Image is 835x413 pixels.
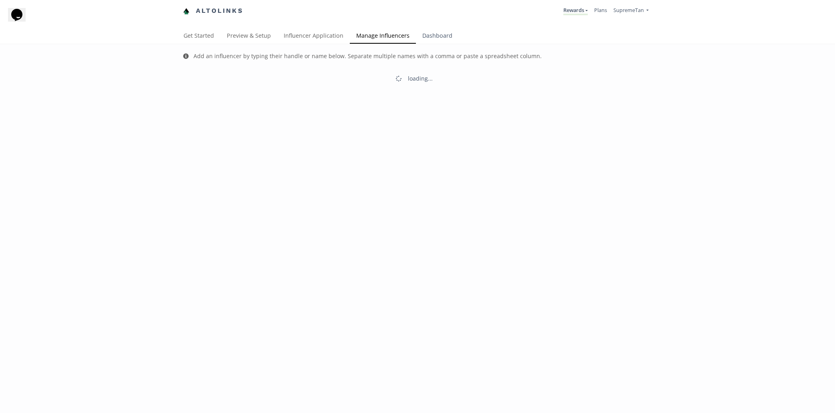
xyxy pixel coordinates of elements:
a: Get Started [177,28,220,45]
div: Add an influencer by typing their handle or name below. Separate multiple names with a comma or p... [194,52,542,60]
a: Dashboard [416,28,459,45]
div: loading... [408,75,433,83]
a: Rewards [563,6,588,15]
a: Altolinks [183,4,243,18]
a: Influencer Application [277,28,350,45]
a: SupremeTan [613,6,649,16]
a: Plans [594,6,607,14]
iframe: chat widget [8,8,34,32]
span: SupremeTan [613,6,644,14]
img: favicon-32x32.png [183,8,190,14]
a: Manage Influencers [350,28,416,45]
a: Preview & Setup [220,28,277,45]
